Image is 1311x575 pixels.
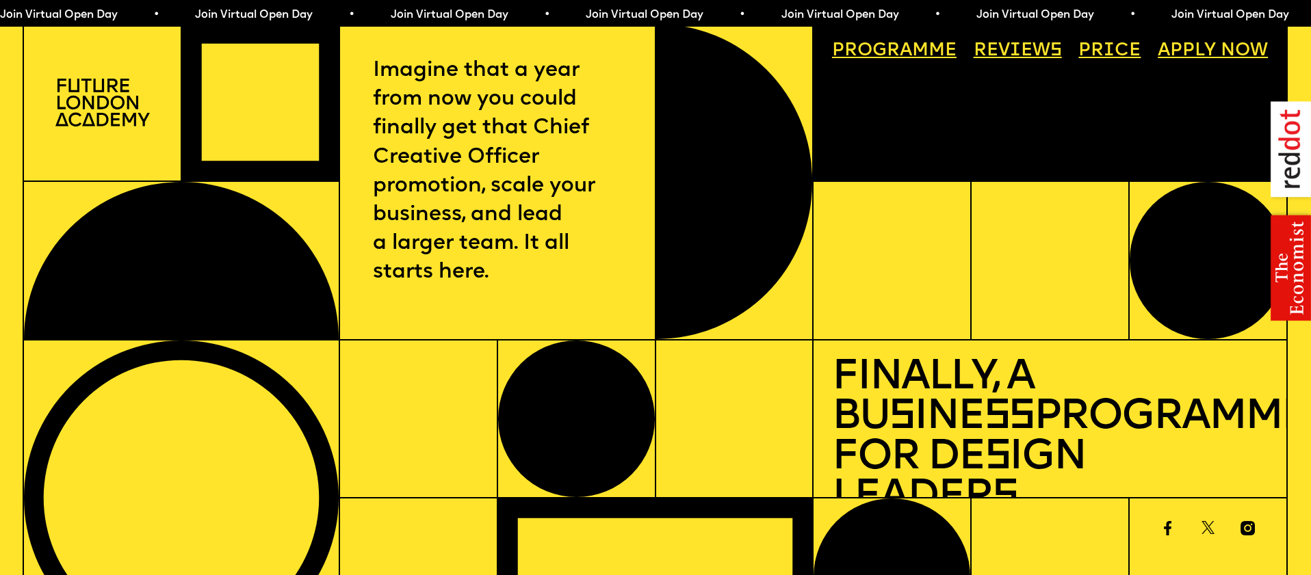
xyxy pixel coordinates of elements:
[832,358,1268,518] h1: Finally, a Bu ine Programme for De ign Leader
[543,10,549,21] span: •
[1149,34,1277,70] a: Apply now
[992,477,1017,518] span: s
[739,10,745,21] span: •
[985,437,1010,479] span: s
[348,10,354,21] span: •
[373,57,622,287] p: Imagine that a year from now you could finally get that Chief Creative Officer promotion, scale y...
[1069,34,1150,70] a: Price
[153,10,159,21] span: •
[900,42,912,60] span: a
[889,397,914,438] span: s
[934,10,940,21] span: •
[823,34,966,70] a: Programme
[1129,10,1135,21] span: •
[1158,42,1170,60] span: A
[964,34,1071,70] a: Reviews
[984,397,1035,438] span: ss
